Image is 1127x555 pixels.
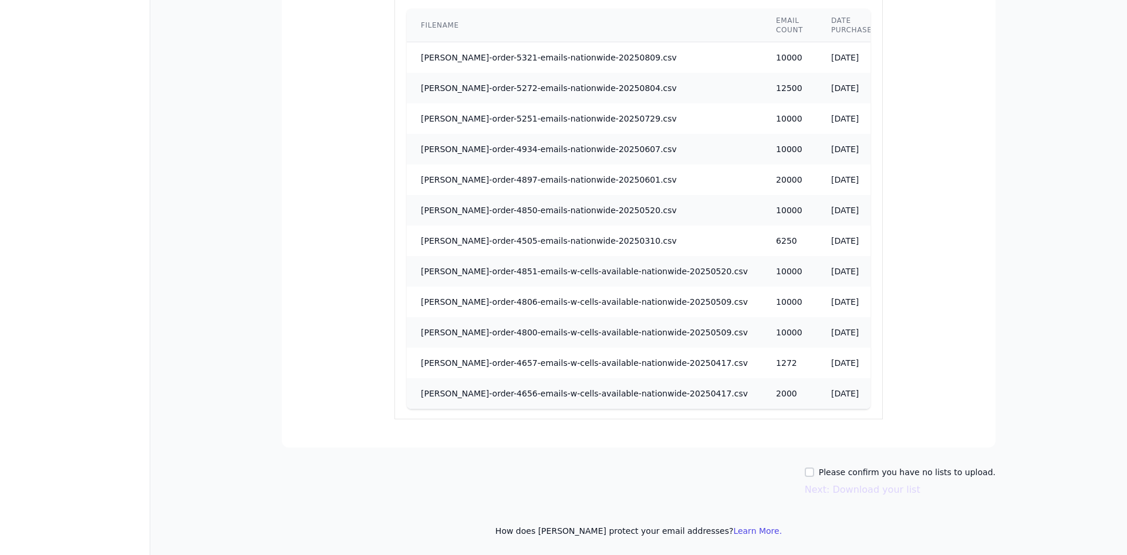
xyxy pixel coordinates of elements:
[407,348,762,378] td: [PERSON_NAME]-order-4657-emails-w-cells-available-nationwide-20250417.csv
[817,164,892,195] td: [DATE]
[407,287,762,317] td: [PERSON_NAME]-order-4806-emails-w-cells-available-nationwide-20250509.csv
[407,134,762,164] td: [PERSON_NAME]-order-4934-emails-nationwide-20250607.csv
[762,256,817,287] td: 10000
[733,525,782,537] button: Learn More.
[762,348,817,378] td: 1272
[817,134,892,164] td: [DATE]
[817,256,892,287] td: [DATE]
[282,525,996,537] p: How does [PERSON_NAME] protect your email addresses?
[762,195,817,226] td: 10000
[817,378,892,409] td: [DATE]
[817,9,892,42] th: Date purchased
[407,73,762,103] td: [PERSON_NAME]-order-5272-emails-nationwide-20250804.csv
[407,195,762,226] td: [PERSON_NAME]-order-4850-emails-nationwide-20250520.csv
[762,164,817,195] td: 20000
[762,226,817,256] td: 6250
[407,9,762,42] th: Filename
[407,226,762,256] td: [PERSON_NAME]-order-4505-emails-nationwide-20250310.csv
[817,103,892,134] td: [DATE]
[762,134,817,164] td: 10000
[817,287,892,317] td: [DATE]
[762,103,817,134] td: 10000
[817,73,892,103] td: [DATE]
[762,42,817,73] td: 10000
[407,378,762,409] td: [PERSON_NAME]-order-4656-emails-w-cells-available-nationwide-20250417.csv
[817,317,892,348] td: [DATE]
[407,164,762,195] td: [PERSON_NAME]-order-4897-emails-nationwide-20250601.csv
[407,256,762,287] td: [PERSON_NAME]-order-4851-emails-w-cells-available-nationwide-20250520.csv
[819,466,996,478] label: Please confirm you have no lists to upload.
[817,42,892,73] td: [DATE]
[805,483,920,497] button: Next: Download your list
[407,42,762,73] td: [PERSON_NAME]-order-5321-emails-nationwide-20250809.csv
[762,73,817,103] td: 12500
[817,226,892,256] td: [DATE]
[762,378,817,409] td: 2000
[817,348,892,378] td: [DATE]
[762,287,817,317] td: 10000
[817,195,892,226] td: [DATE]
[407,103,762,134] td: [PERSON_NAME]-order-5251-emails-nationwide-20250729.csv
[407,317,762,348] td: [PERSON_NAME]-order-4800-emails-w-cells-available-nationwide-20250509.csv
[762,317,817,348] td: 10000
[762,9,817,42] th: Email count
